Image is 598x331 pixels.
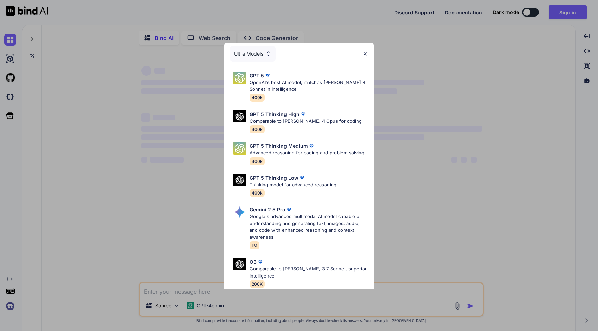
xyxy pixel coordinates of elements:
[250,182,338,189] p: Thinking model for advanced reasoning.
[230,46,276,62] div: Ultra Models
[250,241,259,249] span: 1M
[250,258,257,266] p: O3
[298,174,306,181] img: premium
[233,110,246,123] img: Pick Models
[250,174,298,182] p: GPT 5 Thinking Low
[233,174,246,186] img: Pick Models
[257,259,264,266] img: premium
[264,72,271,79] img: premium
[300,110,307,117] img: premium
[250,149,364,157] p: Advanced reasoning for coding and problem solving
[233,258,246,270] img: Pick Models
[250,189,265,197] span: 400k
[250,157,265,165] span: 400k
[233,142,246,155] img: Pick Models
[265,51,271,57] img: Pick Models
[250,206,285,213] p: Gemini 2.5 Pro
[250,94,265,102] span: 400k
[250,280,265,288] span: 200K
[250,118,362,125] p: Comparable to [PERSON_NAME] 4 Opus for coding
[250,110,300,118] p: GPT 5 Thinking High
[250,266,368,279] p: Comparable to [PERSON_NAME] 3.7 Sonnet, superior intelligence
[250,72,264,79] p: GPT 5
[362,51,368,57] img: close
[308,142,315,149] img: premium
[250,142,308,149] p: GPT 5 Thinking Medium
[250,125,265,133] span: 400k
[250,79,368,93] p: OpenAI's best AI model, matches [PERSON_NAME] 4 Sonnet in Intelligence
[285,206,292,213] img: premium
[233,206,246,218] img: Pick Models
[250,213,368,241] p: Google's advanced multimodal AI model capable of understanding and generating text, images, audio...
[233,72,246,84] img: Pick Models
